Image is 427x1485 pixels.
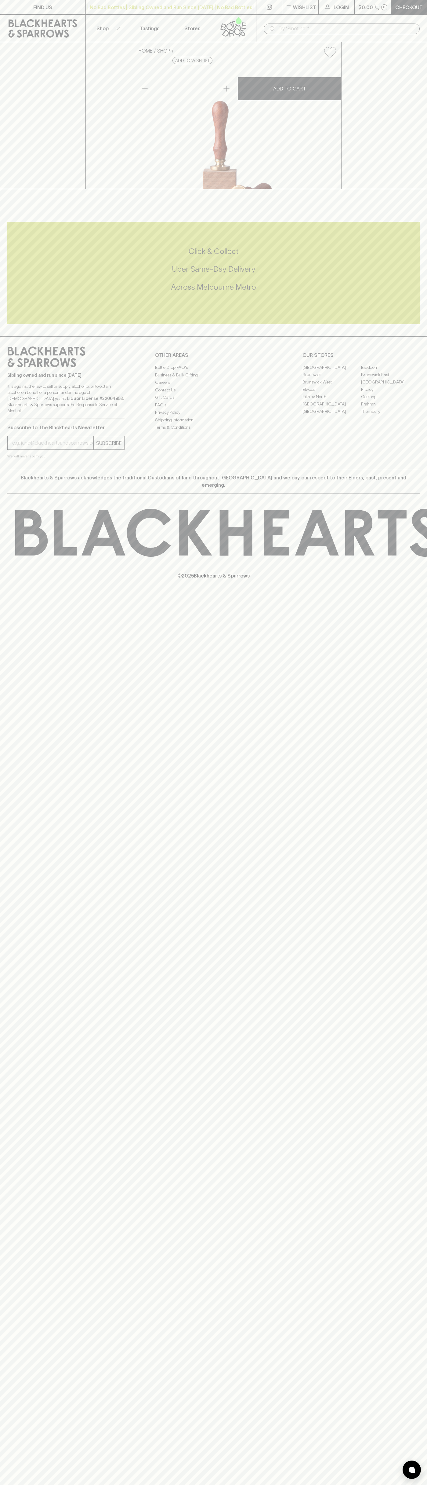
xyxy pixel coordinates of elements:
p: SUBSCRIBE [96,439,122,447]
p: Wishlist [293,4,316,11]
p: Login [334,4,349,11]
p: We will never spam you [7,453,125,459]
p: ADD TO CART [273,85,306,92]
p: Shop [96,25,109,32]
p: 0 [383,5,385,9]
p: Blackhearts & Sparrows acknowledges the traditional Custodians of land throughout [GEOGRAPHIC_DAT... [12,474,415,489]
a: Terms & Conditions [155,424,272,431]
p: Stores [184,25,200,32]
p: Tastings [140,25,159,32]
p: OTHER AREAS [155,351,272,359]
a: Gift Cards [155,394,272,401]
p: Subscribe to The Blackhearts Newsletter [7,424,125,431]
a: Careers [155,379,272,386]
strong: Liquor License #32064953 [67,396,123,401]
button: SUBSCRIBE [94,436,124,449]
a: Thornbury [361,408,420,415]
a: [GEOGRAPHIC_DATA] [302,408,361,415]
a: Braddon [361,364,420,371]
a: Geelong [361,393,420,400]
p: Checkout [395,4,423,11]
button: Add to wishlist [172,57,212,64]
a: Business & Bulk Gifting [155,371,272,379]
a: FAQ's [155,401,272,409]
input: Try "Pinot noir" [278,24,415,34]
div: Call to action block [7,222,420,324]
button: Shop [86,15,128,42]
a: Shipping Information [155,416,272,424]
a: Stores [171,15,214,42]
input: e.g. jane@blackheartsandsparrows.com.au [12,438,93,448]
p: $0.00 [358,4,373,11]
a: Brunswick [302,371,361,378]
a: [GEOGRAPHIC_DATA] [302,364,361,371]
img: bubble-icon [409,1467,415,1473]
a: Contact Us [155,386,272,394]
a: Bottle Drop FAQ's [155,364,272,371]
button: Add to wishlist [322,45,338,60]
img: 34257.png [134,63,341,189]
h5: Across Melbourne Metro [7,282,420,292]
a: Elwood [302,386,361,393]
a: Brunswick West [302,378,361,386]
p: FIND US [33,4,52,11]
p: OUR STORES [302,351,420,359]
p: Sibling owned and run since [DATE] [7,372,125,378]
a: SHOP [157,48,170,53]
a: Fitzroy North [302,393,361,400]
a: [GEOGRAPHIC_DATA] [302,400,361,408]
a: Privacy Policy [155,409,272,416]
a: Brunswick East [361,371,420,378]
a: Prahran [361,400,420,408]
a: Tastings [128,15,171,42]
a: Fitzroy [361,386,420,393]
h5: Click & Collect [7,246,420,256]
h5: Uber Same-Day Delivery [7,264,420,274]
a: HOME [139,48,153,53]
p: It is against the law to sell or supply alcohol to, or to obtain alcohol on behalf of a person un... [7,383,125,414]
a: [GEOGRAPHIC_DATA] [361,378,420,386]
button: ADD TO CART [238,77,341,100]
